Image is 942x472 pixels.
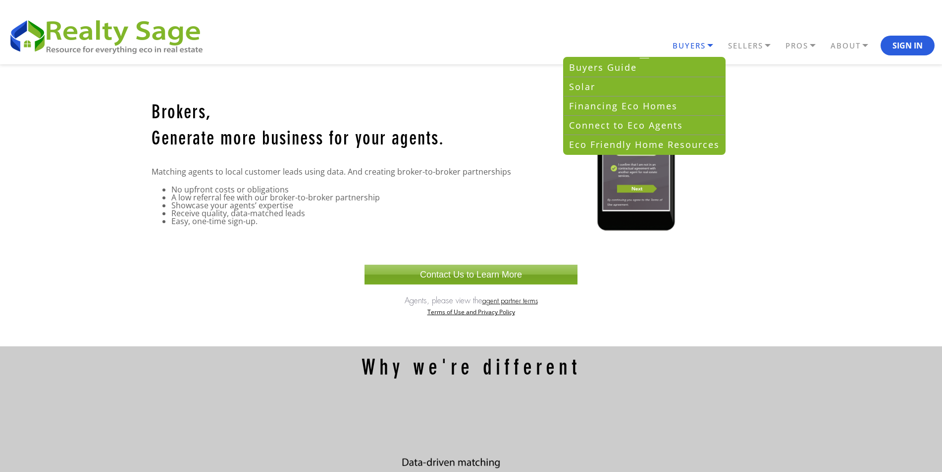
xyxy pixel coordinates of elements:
a: Terms of Use and Privacy Policy [427,306,515,317]
span: Terms of Use and Privacy Policy [427,308,515,316]
a: agent partner terms [482,295,538,306]
a: SELLERS [726,37,783,54]
a: Solar [564,77,725,96]
span: Matching agents to local customer leads using data. And creating broker-to-broker partnerships [152,166,511,177]
img: REALTY SAGE [7,16,213,55]
div: BUYERS [563,57,726,155]
a: PROS [783,37,828,54]
li: No upfront costs or obligations [171,186,516,193]
button: Sign In [881,36,935,55]
li: Receive quality, data-matched leads [171,209,516,217]
a: Financing Eco Homes [564,96,725,116]
a: Buyers Guide [564,58,725,77]
span: Agents, please view the [405,295,482,306]
a: BUYERS [670,37,726,54]
a: Connect to Eco Agents [564,116,725,135]
li: A low referral fee with our broker-to-broker partnership [171,193,516,201]
li: Showcase your agents’ expertise [171,201,516,209]
li: Easy, one-time sign-up. [171,217,516,225]
a: Eco Friendly Home Resources [564,135,725,154]
a: ABOUT [828,37,881,54]
h4: Brokers, Generate more business for your agents. [152,100,444,153]
span: agent partner terms [482,296,538,305]
a: Contact Us to Learn More [365,265,577,284]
